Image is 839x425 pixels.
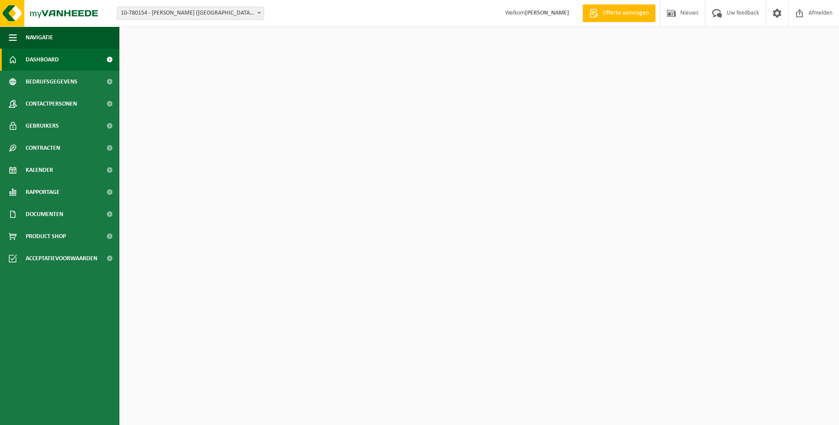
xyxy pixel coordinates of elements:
span: Bedrijfsgegevens [26,71,77,93]
span: Contactpersonen [26,93,77,115]
span: Navigatie [26,27,53,49]
span: Offerte aanvragen [601,9,651,18]
span: Kalender [26,159,53,181]
strong: [PERSON_NAME] [525,10,569,16]
span: Rapportage [26,181,60,203]
span: 10-780154 - ROYAL SANDERS (BELGIUM) BV - IEPER [117,7,264,19]
a: Offerte aanvragen [582,4,655,22]
span: 10-780154 - ROYAL SANDERS (BELGIUM) BV - IEPER [117,7,264,20]
span: Documenten [26,203,63,225]
span: Product Shop [26,225,66,247]
span: Dashboard [26,49,59,71]
span: Gebruikers [26,115,59,137]
span: Contracten [26,137,60,159]
span: Acceptatievoorwaarden [26,247,97,269]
